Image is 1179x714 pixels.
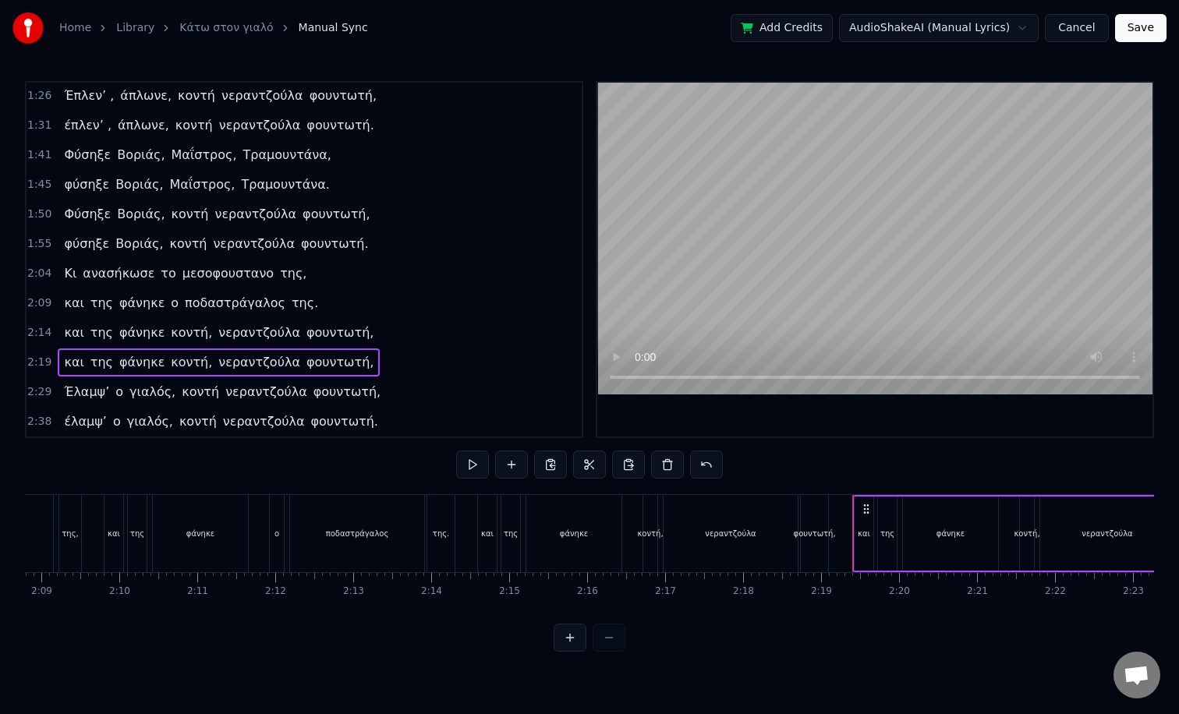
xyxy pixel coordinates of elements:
[213,205,298,223] span: νεραντζούλα
[27,88,51,104] span: 1:26
[62,205,112,223] span: Φύσηξε
[967,585,988,598] div: 2:21
[299,235,370,253] span: φουντωτή.
[1014,528,1039,539] div: κοντή,
[112,412,122,430] span: ο
[1115,14,1167,42] button: Save
[301,205,371,223] span: φουντωτή,
[169,353,214,371] span: κοντή,
[62,235,111,253] span: φύσηξε
[499,585,520,598] div: 2:15
[62,87,115,104] span: Έπλεν’ ,
[1113,652,1160,698] a: Open chat
[170,146,239,164] span: Μαΐστρος,
[183,294,287,312] span: ποδαστράγαλος
[239,175,331,193] span: Τραμουντάνα.
[62,323,85,341] span: και
[265,585,286,598] div: 2:12
[1082,528,1132,539] div: νεραντζούλα
[62,412,108,430] span: έλαμψ’
[31,585,52,598] div: 2:09
[59,20,91,36] a: Home
[312,383,382,401] span: φουντωτή,
[116,20,154,36] a: Library
[421,585,442,598] div: 2:14
[305,116,375,134] span: φουντωτή.
[81,264,156,282] span: ανασήκωσε
[115,146,166,164] span: Βοριάς,
[186,528,214,539] div: φάνηκε
[343,585,364,598] div: 2:13
[159,264,177,282] span: το
[211,235,296,253] span: νεραντζούλα
[169,294,180,312] span: ο
[108,528,120,539] div: και
[118,353,166,371] span: φάνηκε
[126,412,175,430] span: γιαλός,
[187,585,208,598] div: 2:11
[1123,585,1144,598] div: 2:23
[221,412,306,430] span: νεραντζούλα
[89,323,115,341] span: της
[224,383,309,401] span: νεραντζούλα
[62,353,85,371] span: και
[62,146,112,164] span: Φύσηξε
[889,585,910,598] div: 2:20
[1045,14,1108,42] button: Cancel
[27,355,51,370] span: 2:19
[109,585,130,598] div: 2:10
[62,116,113,134] span: έπλεν’ ,
[115,205,166,223] span: Βοριάς,
[62,528,78,539] div: της,
[168,175,236,193] span: Μαΐστρος,
[114,175,165,193] span: Βοριάς,
[705,528,756,539] div: νεραντζούλα
[305,353,375,371] span: φουντωτή,
[181,264,275,282] span: μεσοφουστανο
[637,528,663,539] div: κοντή,
[128,383,177,401] span: γιαλός,
[309,412,379,430] span: φουντωτή.
[811,585,832,598] div: 2:19
[59,20,368,36] nav: breadcrumb
[504,528,518,539] div: της
[119,87,173,104] span: άπλωνε,
[326,528,389,539] div: ποδαστράγαλος
[655,585,676,598] div: 2:17
[936,528,965,539] div: φάνηκε
[27,384,51,400] span: 2:29
[89,353,115,371] span: της
[308,87,378,104] span: φουντωτή,
[179,20,273,36] a: Κάτω στον γιαλό
[577,585,598,598] div: 2:16
[12,12,44,44] img: youka
[217,353,302,371] span: νεραντζούλα
[299,20,368,36] span: Manual Sync
[62,294,85,312] span: και
[27,325,51,341] span: 2:14
[481,528,494,539] div: και
[278,264,308,282] span: της,
[118,323,166,341] span: φάνηκε
[27,177,51,193] span: 1:45
[174,116,214,134] span: κοντή
[62,264,78,282] span: Κι
[114,235,165,253] span: Βοριάς,
[560,528,588,539] div: φάνηκε
[170,205,211,223] span: κοντή
[180,383,221,401] span: κοντή
[62,175,111,193] span: φύσηξε
[89,294,115,312] span: της
[27,147,51,163] span: 1:41
[27,236,51,252] span: 1:55
[305,323,375,341] span: φουντωτή,
[114,383,125,401] span: ο
[27,266,51,281] span: 2:04
[176,87,217,104] span: κοντή
[62,383,111,401] span: Έλαμψ’
[733,585,754,598] div: 2:18
[118,294,166,312] span: φάνηκε
[880,528,894,539] div: της
[27,295,51,311] span: 2:09
[218,116,303,134] span: νεραντζούλα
